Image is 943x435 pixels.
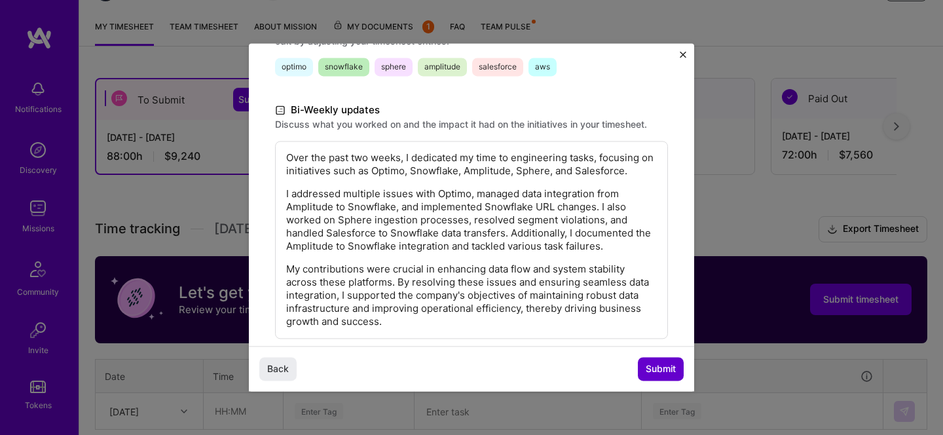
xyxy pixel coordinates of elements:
[286,151,657,178] p: Over the past two weeks, I dedicated my time to engineering tasks, focusing on initiatives such a...
[275,118,668,130] label: Discuss what you worked on and the impact it had on the initiatives in your timesheet.
[418,58,467,76] span: amplitude
[528,58,557,76] span: aws
[267,363,289,376] span: Back
[275,103,286,118] i: icon DocumentBlack
[375,58,413,76] span: sphere
[259,358,297,381] button: Back
[646,363,676,376] span: Submit
[680,51,686,65] button: Close
[275,102,668,118] label: Bi-Weekly updates
[318,58,369,76] span: snowflake
[275,58,313,76] span: optimo
[638,358,684,381] button: Submit
[286,263,657,328] p: My contributions were crucial in enhancing data flow and system stability across these platforms....
[472,58,523,76] span: salesforce
[286,187,657,253] p: I addressed multiple issues with Optimo, managed data integration from Amplitude to Snowflake, an...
